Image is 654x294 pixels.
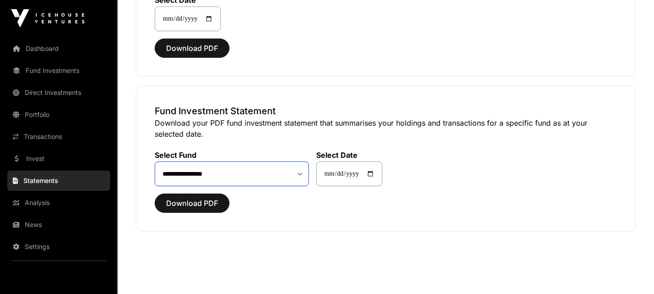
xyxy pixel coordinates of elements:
img: Icehouse Ventures Logo [11,9,84,28]
a: Fund Investments [7,61,110,81]
a: Download PDF [155,48,229,57]
iframe: Chat Widget [608,250,654,294]
p: Download your PDF fund investment statement that summarises your holdings and transactions for a ... [155,117,617,139]
a: Direct Investments [7,83,110,103]
a: Download PDF [155,203,229,212]
a: Invest [7,149,110,169]
span: Download PDF [166,198,218,209]
a: Analysis [7,193,110,213]
a: Dashboard [7,39,110,59]
a: Transactions [7,127,110,147]
a: News [7,215,110,235]
label: Select Date [316,150,382,160]
button: Download PDF [155,39,229,58]
a: Statements [7,171,110,191]
span: Download PDF [166,43,218,54]
label: Select Fund [155,150,309,160]
h3: Fund Investment Statement [155,105,617,117]
a: Settings [7,237,110,257]
button: Download PDF [155,194,229,213]
a: Portfolio [7,105,110,125]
